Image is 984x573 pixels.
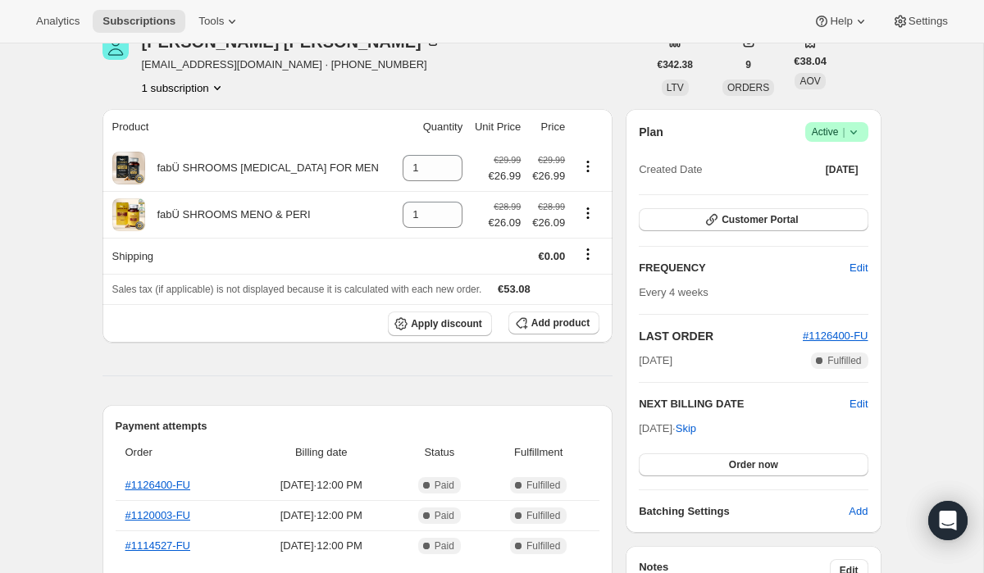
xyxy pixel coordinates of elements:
a: #1114527-FU [125,539,191,552]
a: #1120003-FU [125,509,191,521]
button: €342.38 [648,53,703,76]
span: Skip [676,421,696,437]
button: Product actions [575,157,601,175]
small: €29.99 [494,155,521,165]
img: product img [112,198,145,231]
button: Subscriptions [93,10,185,33]
button: Add product [508,312,599,334]
div: fabÜ SHROOMS [MEDICAL_DATA] FOR MEN [145,160,379,176]
button: Analytics [26,10,89,33]
span: Fulfillment [487,444,590,461]
h2: Plan [639,124,663,140]
span: €0.00 [539,250,566,262]
small: €28.99 [494,202,521,211]
span: Help [830,15,852,28]
button: Edit [840,255,877,281]
span: Status [402,444,478,461]
span: Created Date [639,161,702,178]
span: [DATE] [639,352,672,369]
span: LTV [667,82,684,93]
h2: NEXT BILLING DATE [639,396,850,412]
span: Add product [531,316,590,330]
span: Tools [198,15,224,28]
div: Open Intercom Messenger [928,501,968,540]
span: [EMAIL_ADDRESS][DOMAIN_NAME] · [PHONE_NUMBER] [142,57,441,73]
button: 9 [736,53,761,76]
a: #1126400-FU [803,330,868,342]
span: AOV [799,75,820,87]
button: Skip [666,416,706,442]
span: Every 4 weeks [639,286,708,298]
span: Paid [435,479,454,492]
button: #1126400-FU [803,328,868,344]
button: Shipping actions [575,245,601,263]
span: €26.99 [531,168,565,184]
span: €26.99 [489,168,522,184]
div: [PERSON_NAME] [PERSON_NAME] [142,34,441,50]
span: Order now [729,458,778,471]
th: Shipping [102,238,395,274]
h2: LAST ORDER [639,328,803,344]
span: Maria Yates [102,34,129,60]
span: €53.08 [498,283,531,295]
button: Settings [882,10,958,33]
span: €38.04 [794,53,827,70]
span: Billing date [251,444,392,461]
th: Quantity [395,109,467,145]
th: Unit Price [467,109,526,145]
h2: Payment attempts [116,418,600,434]
button: Tools [189,10,250,33]
h6: Batching Settings [639,503,849,520]
span: Analytics [36,15,80,28]
button: Edit [850,396,868,412]
span: Paid [435,509,454,522]
span: [DATE] · 12:00 PM [251,538,392,554]
span: Fulfilled [526,479,560,492]
span: Settings [909,15,948,28]
span: €26.09 [489,215,522,231]
th: Product [102,109,395,145]
button: Product actions [142,80,225,96]
span: Add [849,503,868,520]
span: [DATE] · [639,422,696,434]
span: [DATE] [826,163,859,176]
span: Edit [850,260,868,276]
span: Paid [435,539,454,553]
span: ORDERS [727,82,769,93]
button: Apply discount [388,312,492,336]
th: Order [116,434,246,471]
div: fabÜ SHROOMS MENO & PERI [145,207,311,223]
small: €29.99 [538,155,565,165]
span: 9 [745,58,751,71]
span: Fulfilled [526,539,560,553]
span: Customer Portal [722,213,798,226]
span: €342.38 [658,58,693,71]
button: Customer Portal [639,208,868,231]
span: €26.09 [531,215,565,231]
button: [DATE] [816,158,868,181]
span: Apply discount [411,317,482,330]
th: Price [526,109,570,145]
button: Order now [639,453,868,476]
span: Active [812,124,862,140]
span: [DATE] · 12:00 PM [251,477,392,493]
a: #1126400-FU [125,479,191,491]
span: [DATE] · 12:00 PM [251,507,392,524]
span: Fulfilled [827,354,861,367]
button: Help [804,10,878,33]
button: Product actions [575,204,601,222]
span: Sales tax (if applicable) is not displayed because it is calculated with each new order. [112,284,482,295]
span: | [842,125,845,139]
button: Add [839,498,877,525]
h2: FREQUENCY [639,260,850,276]
span: Subscriptions [102,15,175,28]
small: €28.99 [538,202,565,211]
img: product img [112,152,145,184]
span: Fulfilled [526,509,560,522]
